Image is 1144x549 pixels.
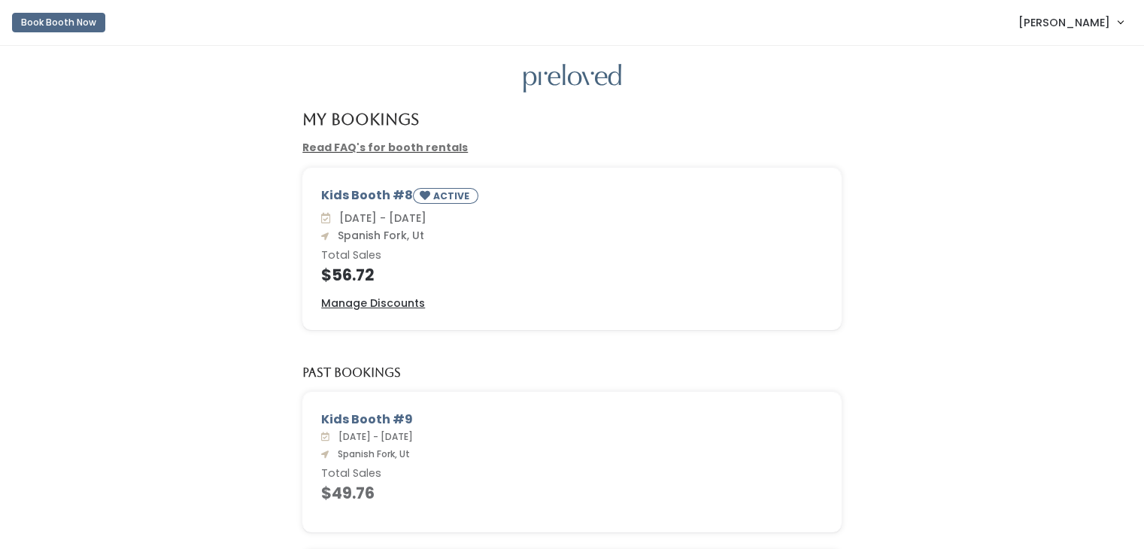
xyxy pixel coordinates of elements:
a: Book Booth Now [12,6,105,39]
small: ACTIVE [433,190,472,202]
h4: $56.72 [321,266,823,284]
span: [DATE] - [DATE] [333,211,426,226]
div: Kids Booth #8 [321,187,823,210]
h6: Total Sales [321,250,823,262]
button: Book Booth Now [12,13,105,32]
span: [PERSON_NAME] [1018,14,1110,31]
h5: Past Bookings [302,366,401,380]
img: preloved logo [523,64,621,93]
h6: Total Sales [321,468,823,480]
div: Kids Booth #9 [321,411,823,429]
a: Read FAQ's for booth rentals [302,140,468,155]
h4: My Bookings [302,111,419,128]
a: [PERSON_NAME] [1003,6,1138,38]
a: Manage Discounts [321,296,425,311]
span: Spanish Fork, Ut [332,228,424,243]
h4: $49.76 [321,484,823,502]
span: [DATE] - [DATE] [332,430,413,443]
span: Spanish Fork, Ut [332,447,410,460]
